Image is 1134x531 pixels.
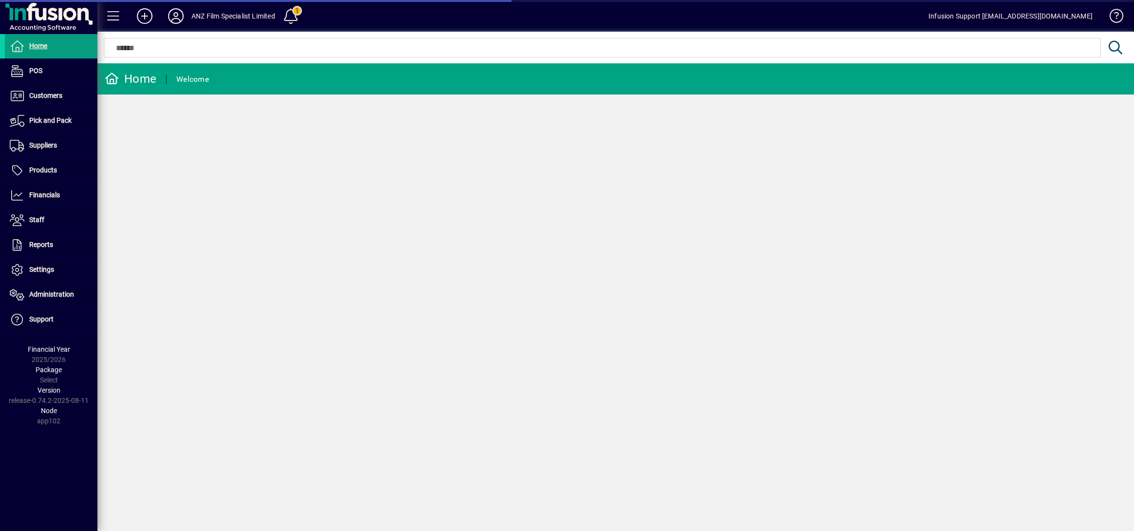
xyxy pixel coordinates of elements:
span: Suppliers [29,141,57,149]
a: Pick and Pack [5,109,97,133]
span: Home [29,42,47,50]
span: Package [36,366,62,374]
span: Node [41,407,57,415]
a: POS [5,59,97,83]
button: Add [129,7,160,25]
div: Welcome [176,72,209,87]
span: Staff [29,216,44,224]
a: Staff [5,208,97,232]
a: Products [5,158,97,183]
div: Home [105,71,156,87]
a: Customers [5,84,97,108]
span: Products [29,166,57,174]
span: Financial Year [28,345,70,353]
button: Profile [160,7,191,25]
div: ANZ Film Specialist Limited [191,8,275,24]
span: Customers [29,92,62,99]
span: Financials [29,191,60,199]
span: POS [29,67,42,75]
a: Reports [5,233,97,257]
span: Reports [29,241,53,248]
span: Administration [29,290,74,298]
a: Support [5,307,97,332]
span: Pick and Pack [29,116,72,124]
div: Infusion Support [EMAIL_ADDRESS][DOMAIN_NAME] [928,8,1093,24]
a: Settings [5,258,97,282]
span: Settings [29,265,54,273]
span: Support [29,315,54,323]
a: Suppliers [5,133,97,158]
a: Knowledge Base [1102,2,1122,34]
span: Version [38,386,60,394]
a: Financials [5,183,97,208]
a: Administration [5,283,97,307]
